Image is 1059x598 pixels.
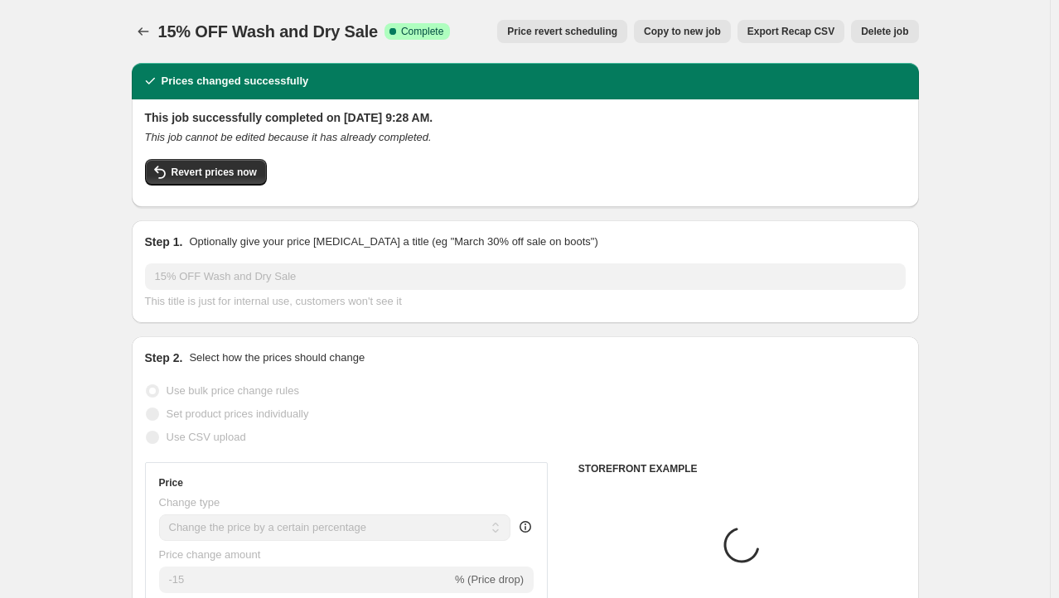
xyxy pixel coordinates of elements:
[634,20,731,43] button: Copy to new job
[158,22,378,41] span: 15% OFF Wash and Dry Sale
[145,295,402,307] span: This title is just for internal use, customers won't see it
[737,20,844,43] button: Export Recap CSV
[401,25,443,38] span: Complete
[167,408,309,420] span: Set product prices individually
[644,25,721,38] span: Copy to new job
[517,518,534,535] div: help
[159,496,220,509] span: Change type
[172,166,257,179] span: Revert prices now
[167,431,246,443] span: Use CSV upload
[145,131,432,143] i: This job cannot be edited because it has already completed.
[167,384,299,397] span: Use bulk price change rules
[145,109,906,126] h2: This job successfully completed on [DATE] 9:28 AM.
[145,159,267,186] button: Revert prices now
[747,25,834,38] span: Export Recap CSV
[159,567,452,593] input: -15
[497,20,627,43] button: Price revert scheduling
[145,263,906,290] input: 30% off holiday sale
[507,25,617,38] span: Price revert scheduling
[162,73,309,89] h2: Prices changed successfully
[145,234,183,250] h2: Step 1.
[851,20,918,43] button: Delete job
[132,20,155,43] button: Price change jobs
[189,350,365,366] p: Select how the prices should change
[159,548,261,561] span: Price change amount
[189,234,597,250] p: Optionally give your price [MEDICAL_DATA] a title (eg "March 30% off sale on boots")
[145,350,183,366] h2: Step 2.
[578,462,906,475] h6: STOREFRONT EXAMPLE
[861,25,908,38] span: Delete job
[159,476,183,489] h3: Price
[455,573,524,586] span: % (Price drop)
